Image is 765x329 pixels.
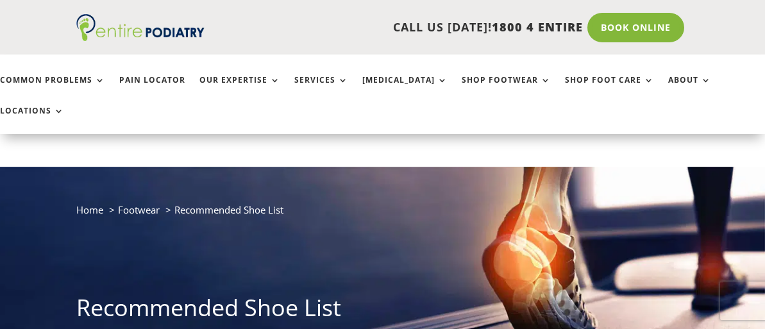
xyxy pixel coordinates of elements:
a: [MEDICAL_DATA] [362,76,448,103]
a: Home [76,203,103,216]
a: Book Online [587,13,684,42]
span: Recommended Shoe List [174,203,283,216]
span: 1800 4 ENTIRE [492,19,583,35]
a: About [668,76,711,103]
a: Shop Footwear [462,76,551,103]
nav: breadcrumb [76,201,688,228]
p: CALL US [DATE]! [212,19,583,36]
a: Services [294,76,348,103]
a: Shop Foot Care [565,76,654,103]
a: Our Expertise [199,76,280,103]
a: Footwear [118,203,160,216]
a: Entire Podiatry [76,31,205,44]
a: Pain Locator [119,76,185,103]
img: logo (1) [76,14,205,41]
